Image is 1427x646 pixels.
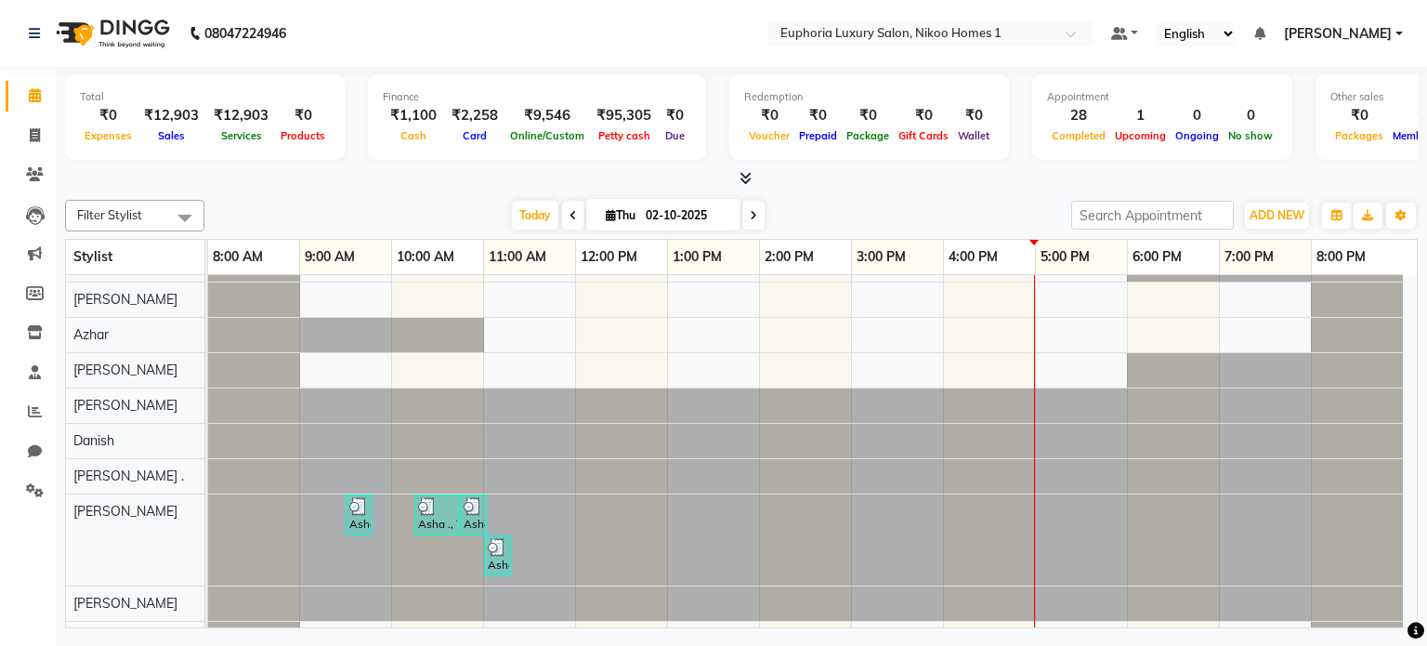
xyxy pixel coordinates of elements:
[47,7,175,59] img: logo
[744,129,794,142] span: Voucher
[383,89,691,105] div: Finance
[1330,105,1388,126] div: ₹0
[73,432,114,449] span: Danish
[1071,201,1234,230] input: Search Appointment
[204,7,286,59] b: 08047224946
[392,244,459,270] a: 10:00 AM
[1245,203,1309,229] button: ADD NEW
[80,129,137,142] span: Expenses
[953,129,994,142] span: Wallet
[505,105,589,126] div: ₹9,546
[594,129,655,142] span: Petty cash
[894,105,953,126] div: ₹0
[576,244,642,270] a: 12:00 PM
[1250,208,1304,222] span: ADD NEW
[73,468,184,484] span: [PERSON_NAME] .
[153,129,190,142] span: Sales
[208,244,268,270] a: 8:00 AM
[216,129,267,142] span: Services
[1110,129,1171,142] span: Upcoming
[1330,129,1388,142] span: Packages
[1224,105,1277,126] div: 0
[744,89,994,105] div: Redemption
[640,202,733,230] input: 2025-10-02
[1171,129,1224,142] span: Ongoing
[1047,89,1277,105] div: Appointment
[396,129,431,142] span: Cash
[137,105,206,126] div: ₹12,903
[661,129,689,142] span: Due
[300,244,360,270] a: 9:00 AM
[77,207,142,222] span: Filter Stylist
[444,105,505,126] div: ₹2,258
[760,244,818,270] a: 2:00 PM
[73,397,177,414] span: [PERSON_NAME]
[1284,24,1392,44] span: [PERSON_NAME]
[1220,244,1278,270] a: 7:00 PM
[1312,244,1370,270] a: 8:00 PM
[1047,105,1110,126] div: 28
[659,105,691,126] div: ₹0
[1036,244,1094,270] a: 5:00 PM
[73,503,177,520] span: [PERSON_NAME]
[505,129,589,142] span: Online/Custom
[73,362,177,378] span: [PERSON_NAME]
[73,248,112,265] span: Stylist
[894,129,953,142] span: Gift Cards
[80,89,330,105] div: Total
[1047,129,1110,142] span: Completed
[416,497,457,533] div: Asha ., TK05, 10:15 AM-10:45 AM, EP-Bouncy Curls/Special Finger Curls (No wash) S
[601,208,640,222] span: Thu
[347,497,371,533] div: Asha ., TK05, 09:30 AM-09:35 AM, EP-Conditioning (Wella)
[794,129,842,142] span: Prepaid
[276,105,330,126] div: ₹0
[73,291,177,308] span: [PERSON_NAME]
[1171,105,1224,126] div: 0
[486,538,509,573] div: Asha ., TK05, 11:00 AM-11:05 AM, EP-Shampoo (Wella)
[1128,244,1186,270] a: 6:00 PM
[1110,105,1171,126] div: 1
[484,244,551,270] a: 11:00 AM
[73,326,109,343] span: Azhar
[744,105,794,126] div: ₹0
[73,595,177,612] span: [PERSON_NAME]
[206,105,276,126] div: ₹12,903
[462,497,485,533] div: Asha ., TK05, 10:45 AM-11:00 AM, EP-Bouncy Curls/Special Finger Curls (No wash) S
[458,129,491,142] span: Card
[852,244,910,270] a: 3:00 PM
[668,244,727,270] a: 1:00 PM
[80,105,137,126] div: ₹0
[944,244,1002,270] a: 4:00 PM
[512,201,558,230] span: Today
[842,105,894,126] div: ₹0
[794,105,842,126] div: ₹0
[953,105,994,126] div: ₹0
[1224,129,1277,142] span: No show
[842,129,894,142] span: Package
[276,129,330,142] span: Products
[589,105,659,126] div: ₹95,305
[383,105,444,126] div: ₹1,100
